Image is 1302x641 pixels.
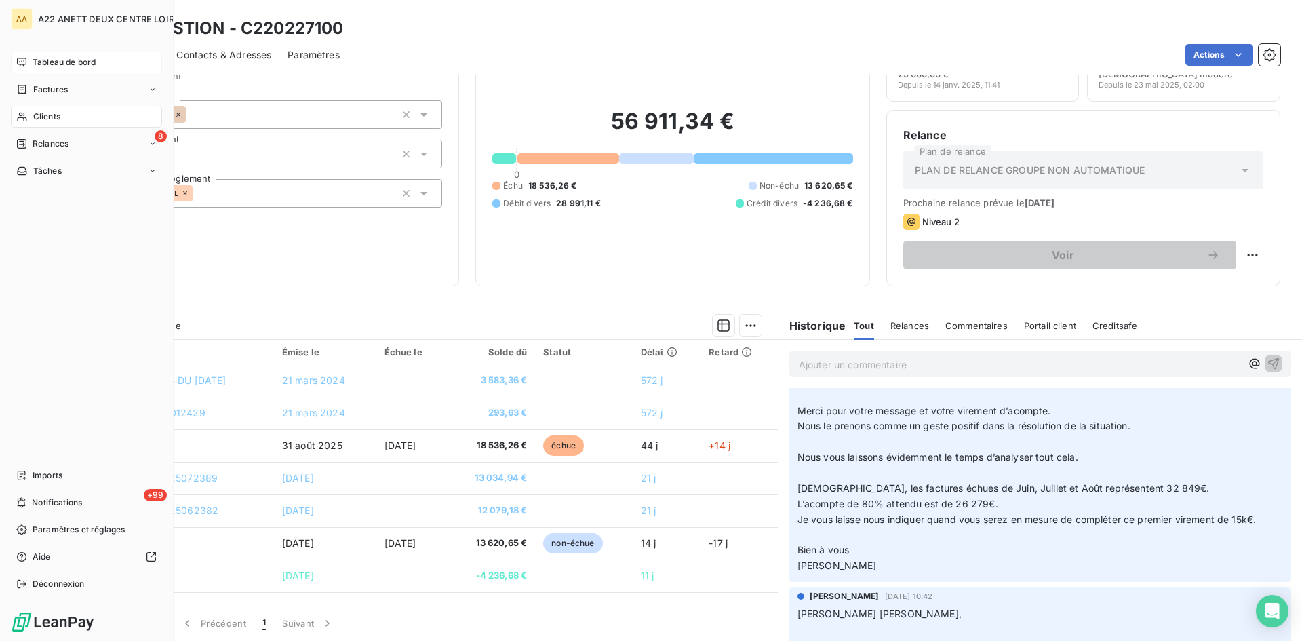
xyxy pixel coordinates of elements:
input: Ajouter une valeur [186,109,197,121]
span: Échu [503,180,523,192]
span: [DEMOGRAPHIC_DATA], les factures échues de Juin, Juillet et Août représentent 32 849€. [797,482,1210,494]
span: +14 j [709,440,730,451]
span: 14 j [641,537,656,549]
span: 18 536,26 € [528,180,577,192]
button: Actions [1185,44,1253,66]
span: 1 [262,617,266,630]
span: 572 j [641,374,663,386]
span: Relances [890,320,929,331]
span: 31 août 2025 [282,440,342,451]
span: 12 079,18 € [454,504,527,518]
span: -17 j [709,537,728,549]
div: Retard [709,347,769,357]
span: Depuis le 23 mai 2025, 02:00 [1099,81,1204,89]
h6: Historique [778,317,846,334]
span: Merci pour votre message et votre virement d’acompte. [797,405,1051,416]
a: Aide [11,546,162,568]
span: Nous le prenons comme un geste positif dans la résolution de la situation. [797,420,1130,431]
div: Référence [106,346,266,358]
div: Open Intercom Messenger [1256,595,1288,627]
button: Voir [903,241,1236,269]
span: [DATE] [384,440,416,451]
span: 3 583,36 € [454,374,527,387]
span: Portail client [1024,320,1076,331]
span: Imports [33,469,62,482]
span: Tâches [33,165,62,177]
span: Commentaires [945,320,1008,331]
button: Suivant [274,609,342,638]
span: Niveau 2 [922,216,960,227]
div: Délai [641,347,692,357]
span: non-échue [543,533,602,553]
span: 18 536,26 € [454,439,527,452]
span: 293,63 € [454,406,527,420]
h3: MK GESTION - C220227100 [119,16,343,41]
span: [PERSON_NAME] [PERSON_NAME], [797,608,962,619]
div: Émise le [282,347,368,357]
span: échue [543,435,584,456]
span: 13 620,65 € [804,180,853,192]
img: Logo LeanPay [11,611,95,633]
span: [DATE] [282,537,314,549]
span: Contacts & Adresses [176,48,271,62]
span: L’acompte de 80% attendu est de 26 279€. [797,498,998,509]
span: [DATE] [282,505,314,516]
span: Tableau de bord [33,56,96,69]
span: Notifications [32,497,82,509]
span: 44 j [641,440,658,451]
div: Échue le [384,347,438,357]
span: Aide [33,551,51,563]
span: Creditsafe [1092,320,1138,331]
span: 13 034,94 € [454,471,527,485]
span: [PERSON_NAME] [797,560,877,571]
button: Précédent [172,609,254,638]
span: Paramètres et réglages [33,524,125,536]
span: Paramètres [288,48,340,62]
input: Ajouter une valeur [193,187,204,199]
span: Clients [33,111,60,123]
span: Relances [33,138,68,150]
span: -4 236,68 € [454,569,527,583]
span: Nous vous laissons évidemment le temps d’analyser tout cela. [797,451,1078,463]
span: 21 mars 2024 [282,407,345,419]
span: +99 [144,489,167,501]
span: 21 j [641,505,656,516]
span: Voir [920,250,1206,260]
span: [DATE] [282,570,314,581]
button: 1 [254,609,274,638]
h2: 56 911,34 € [492,108,852,149]
span: 0 [514,169,519,180]
span: Non-échu [759,180,799,192]
span: 21 mars 2024 [282,374,345,386]
span: 8 [155,130,167,142]
div: AA [11,8,33,30]
span: Propriétés Client [109,71,442,90]
span: Factures [33,83,68,96]
span: Je vous laisse nous indiquer quand vous serez en mesure de compléter ce premier virement de 15k€. [797,513,1257,525]
span: -4 236,68 € [803,197,853,210]
span: PLAN DE RELANCE GROUPE NON AUTOMATIQUE [915,163,1145,177]
span: 11 j [641,570,654,581]
span: [DATE] [384,537,416,549]
span: [PERSON_NAME] [810,590,880,602]
span: A22 ANETT DEUX CENTRE LOIRE [38,14,180,24]
span: Bien à vous [797,544,850,556]
span: 572 j [641,407,663,419]
span: [DATE] [282,472,314,484]
span: [DATE] 10:42 [885,592,933,600]
span: Débit divers [503,197,551,210]
div: Solde dû [454,347,527,357]
span: [DATE] [1025,197,1055,208]
span: Déconnexion [33,578,85,590]
h6: Relance [903,127,1263,143]
span: Prochaine relance prévue le [903,197,1263,208]
span: 21 j [641,472,656,484]
span: 13 620,65 € [454,537,527,550]
span: Tout [854,320,874,331]
span: Crédit divers [747,197,797,210]
span: 28 991,11 € [556,197,601,210]
div: Statut [543,347,625,357]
